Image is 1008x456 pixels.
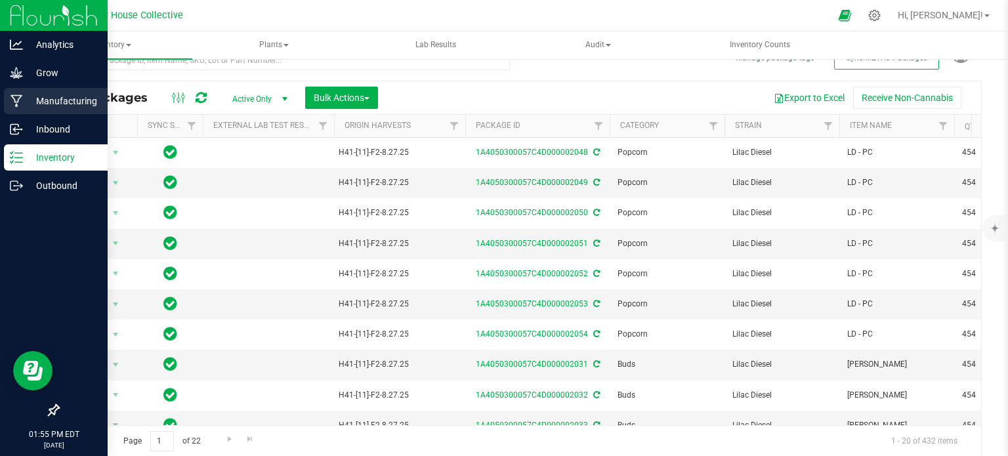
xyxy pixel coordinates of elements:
inline-svg: Inventory [10,151,23,164]
span: LD - PC [847,298,946,310]
div: Value 1: H41-[11]-F2-8.27.25 [339,328,461,341]
span: Page of 22 [112,431,211,451]
a: Filter [588,115,610,137]
span: Popcorn [618,238,717,250]
span: Popcorn [618,268,717,280]
p: [DATE] [6,440,102,450]
a: Category [620,121,659,130]
span: LD - PC [847,238,946,250]
span: LD - PC [847,207,946,219]
a: Qty [965,122,979,131]
div: Value 1: H41-[11]-F2-8.27.25 [339,238,461,250]
span: Open Ecommerce Menu [830,3,860,28]
inline-svg: Outbound [10,179,23,192]
span: select [108,234,124,253]
a: Item Name [850,121,892,130]
a: Lab Results [356,31,516,59]
span: Inventory [31,31,192,59]
span: Lab Results [398,39,474,51]
input: Search Package ID, Item Name, SKU, Lot or Part Number... [58,51,510,70]
p: Outbound [23,178,102,194]
input: 1 [150,431,174,451]
div: Value 1: H41-[11]-F2-8.27.25 [339,389,461,402]
span: Lilac Diesel [732,268,831,280]
p: 01:55 PM EDT [6,428,102,440]
span: In Sync [163,143,177,161]
a: 1A4050300057C4D000002050 [476,208,588,217]
a: Go to the last page [241,431,260,449]
a: Plants [194,31,354,59]
a: Sync Status [148,121,198,130]
button: Bulk Actions [305,87,378,109]
a: Origin Harvests [345,121,411,130]
span: Lilac Diesel [732,389,831,402]
span: Sync from Compliance System [591,360,600,369]
button: Export to Excel [765,87,853,109]
span: Buds [618,389,717,402]
span: Lilac Diesel [732,328,831,341]
a: External Lab Test Result [213,121,316,130]
span: select [108,144,124,162]
span: Lilac Diesel [732,146,831,159]
span: Buds [618,419,717,432]
a: Go to the next page [220,431,239,449]
div: Value 1: H41-[11]-F2-8.27.25 [339,146,461,159]
inline-svg: Grow [10,66,23,79]
p: Grow [23,65,102,81]
a: Filter [818,115,839,137]
span: Sync from Compliance System [591,299,600,308]
span: In Sync [163,203,177,222]
div: Value 1: H41-[11]-F2-8.27.25 [339,176,461,189]
div: Value 1: H41-[11]-F2-8.27.25 [339,419,461,432]
a: Filter [444,115,465,137]
span: select [108,204,124,222]
span: In Sync [163,173,177,192]
span: Lilac Diesel [732,358,831,371]
span: [PERSON_NAME] [847,358,946,371]
span: LD - PC [847,146,946,159]
a: 1A4050300057C4D000002032 [476,390,588,400]
a: 1A4050300057C4D000002053 [476,299,588,308]
span: Audit [518,32,678,58]
inline-svg: Inbound [10,123,23,136]
p: Inventory [23,150,102,165]
span: Sync from Compliance System [591,178,600,187]
a: 1A4050300057C4D000002051 [476,239,588,248]
span: Lilac Diesel [732,238,831,250]
span: 1 - 20 of 432 items [881,431,968,451]
div: Value 1: H41-[11]-F2-8.27.25 [339,358,461,371]
span: In Sync [163,234,177,253]
span: Bulk Actions [314,93,369,103]
a: 1A4050300057C4D000002049 [476,178,588,187]
span: [PERSON_NAME] [847,389,946,402]
span: Hi, [PERSON_NAME]! [898,10,983,20]
span: In Sync [163,264,177,283]
span: Sync from Compliance System [591,329,600,339]
span: Sync from Compliance System [591,239,600,248]
span: select [108,356,124,374]
p: Analytics [23,37,102,52]
span: In Sync [163,416,177,434]
span: select [108,174,124,192]
span: Lilac Diesel [732,419,831,432]
span: Sync from Compliance System [591,390,600,400]
span: select [108,386,124,404]
a: Inventory Counts [680,31,841,59]
span: Inventory Counts [712,39,808,51]
span: Sync from Compliance System [591,269,600,278]
button: Receive Non-Cannabis [853,87,961,109]
span: LD - PC [847,268,946,280]
span: Arbor House Collective [85,10,183,21]
span: select [108,264,124,283]
a: 1A4050300057C4D000002031 [476,360,588,369]
span: All Packages [68,91,161,105]
div: Manage settings [866,9,883,22]
inline-svg: Analytics [10,38,23,51]
span: Popcorn [618,328,717,341]
a: 1A4050300057C4D000002054 [476,329,588,339]
a: 1A4050300057C4D000002033 [476,421,588,430]
span: LD - PC [847,176,946,189]
span: In Sync [163,325,177,343]
a: Filter [181,115,203,137]
span: Buds [618,358,717,371]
